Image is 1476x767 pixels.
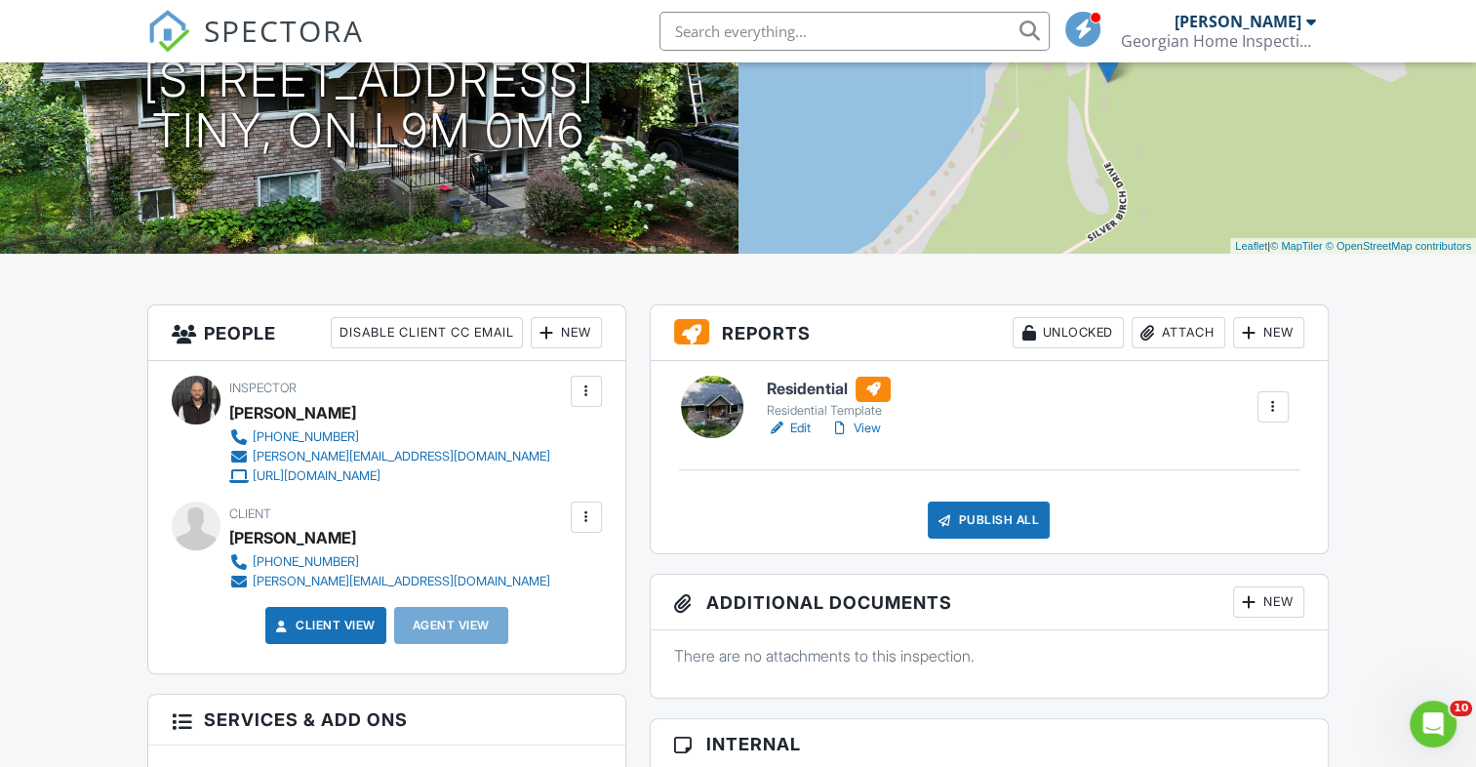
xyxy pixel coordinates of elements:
h6: Residential [767,377,891,402]
h3: Additional Documents [651,575,1328,630]
div: Residential Template [767,403,891,419]
div: New [1233,586,1304,618]
a: SPECTORA [147,26,364,67]
a: Residential Residential Template [767,377,891,420]
h3: Reports [651,305,1328,361]
div: [PHONE_NUMBER] [253,429,359,445]
div: [PERSON_NAME] [229,523,356,552]
div: [PERSON_NAME] [1175,12,1301,31]
a: [URL][DOMAIN_NAME] [229,466,550,486]
div: Attach [1132,317,1225,348]
a: Client View [272,616,376,635]
a: [PHONE_NUMBER] [229,427,550,447]
input: Search everything... [659,12,1050,51]
h3: People [148,305,624,361]
a: View [830,419,881,438]
h3: Services & Add ons [148,695,624,746]
iframe: Intercom live chat [1410,701,1456,747]
div: Publish All [928,502,1050,539]
div: New [531,317,602,348]
h1: [STREET_ADDRESS] Tiny, ON L9M 0M6 [143,55,595,158]
a: [PERSON_NAME][EMAIL_ADDRESS][DOMAIN_NAME] [229,572,550,591]
div: Unlocked [1013,317,1124,348]
div: [PERSON_NAME][EMAIL_ADDRESS][DOMAIN_NAME] [253,449,550,464]
span: 10 [1450,701,1472,716]
div: | [1230,238,1476,255]
span: Client [229,506,271,521]
a: Edit [767,419,811,438]
div: New [1233,317,1304,348]
a: © OpenStreetMap contributors [1326,240,1471,252]
img: The Best Home Inspection Software - Spectora [147,10,190,53]
a: Leaflet [1235,240,1267,252]
div: [PERSON_NAME] [229,398,356,427]
a: [PHONE_NUMBER] [229,552,550,572]
div: Disable Client CC Email [331,317,523,348]
a: © MapTiler [1270,240,1323,252]
p: There are no attachments to this inspection. [674,645,1304,666]
div: [PERSON_NAME][EMAIL_ADDRESS][DOMAIN_NAME] [253,574,550,589]
span: Inspector [229,381,297,395]
div: Georgian Home Inspection [1121,31,1316,51]
a: [PERSON_NAME][EMAIL_ADDRESS][DOMAIN_NAME] [229,447,550,466]
div: [PHONE_NUMBER] [253,554,359,570]
div: [URL][DOMAIN_NAME] [253,468,380,484]
span: SPECTORA [204,10,364,51]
